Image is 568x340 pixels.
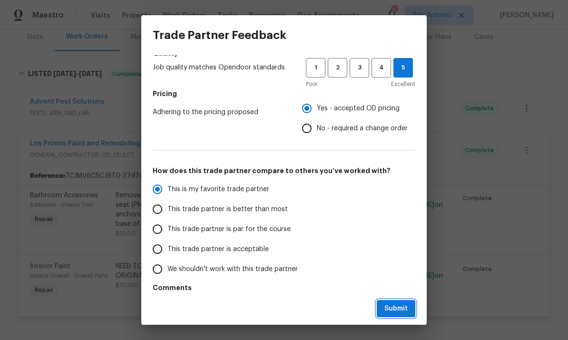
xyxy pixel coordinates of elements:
[302,98,415,138] div: Pricing
[153,283,415,292] h5: Comments
[306,79,317,89] span: Poor
[350,58,369,78] button: 3
[377,300,415,318] button: Submit
[372,62,390,73] span: 4
[153,63,291,72] span: Job quality matches Opendoor standards
[329,62,346,73] span: 2
[317,104,400,114] span: Yes - accepted OD pricing
[153,166,415,175] h5: How does this trade partner compare to others you’ve worked with?
[394,62,412,73] span: 5
[307,62,324,73] span: 1
[306,58,325,78] button: 1
[153,89,415,98] h5: Pricing
[328,58,347,78] button: 2
[167,224,291,234] span: This trade partner is par for the course
[384,303,408,315] span: Submit
[317,124,408,134] span: No - required a change order
[153,29,286,42] h3: Trade Partner Feedback
[372,58,391,78] button: 4
[393,58,413,78] button: 5
[167,185,269,194] span: This is my favorite trade partner
[391,79,415,89] span: Excellent
[153,179,415,279] div: How does this trade partner compare to others you’ve worked with?
[167,264,298,274] span: We shouldn't work with this trade partner
[167,204,288,214] span: This trade partner is better than most
[153,107,287,117] span: Adhering to the pricing proposed
[351,62,368,73] span: 3
[167,244,269,254] span: This trade partner is acceptable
